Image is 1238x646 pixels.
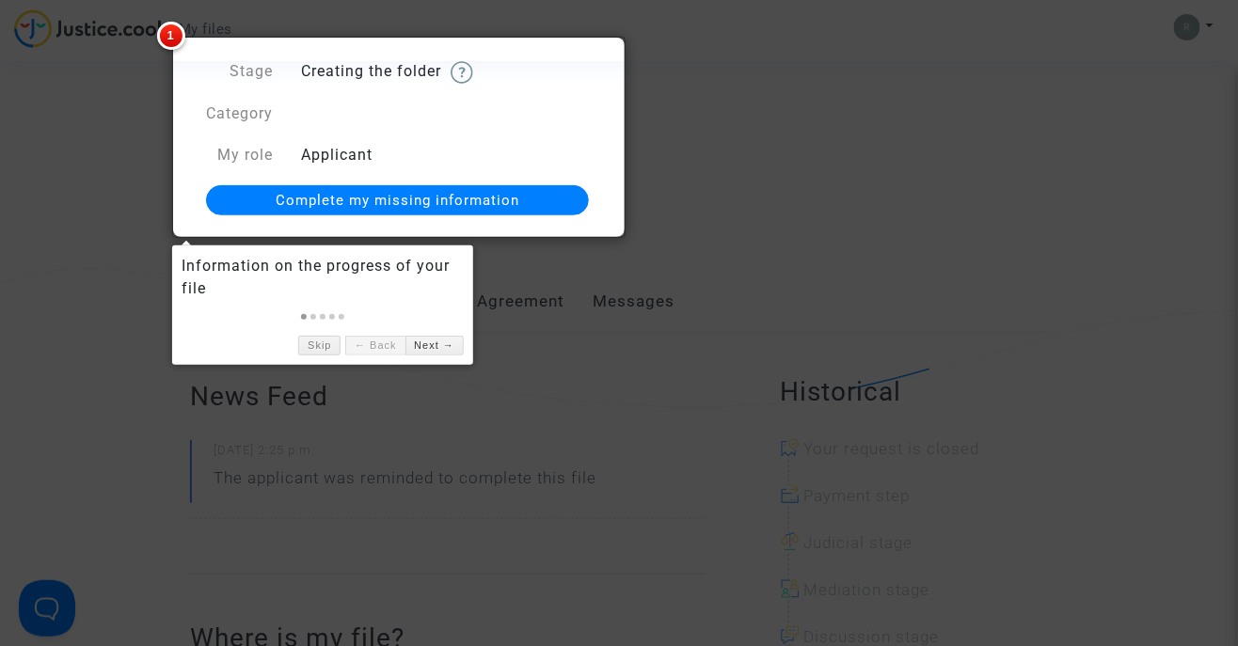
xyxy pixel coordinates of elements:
font: Applicant [301,146,373,164]
font: 1 [167,28,175,42]
font: Creating the folder [301,62,441,80]
a: Next → [405,336,464,355]
img: help.svg [451,61,473,84]
font: Next → [414,339,454,351]
font: Stage [230,62,273,80]
font: Category [206,104,273,122]
font: ← Back [355,339,397,351]
font: Complete my missing information [276,192,519,209]
a: Skip [298,336,341,355]
font: Information on the progress of your file [182,257,450,297]
a: ← Back [345,336,405,355]
font: Skip [308,339,331,351]
font: My role [217,146,273,164]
